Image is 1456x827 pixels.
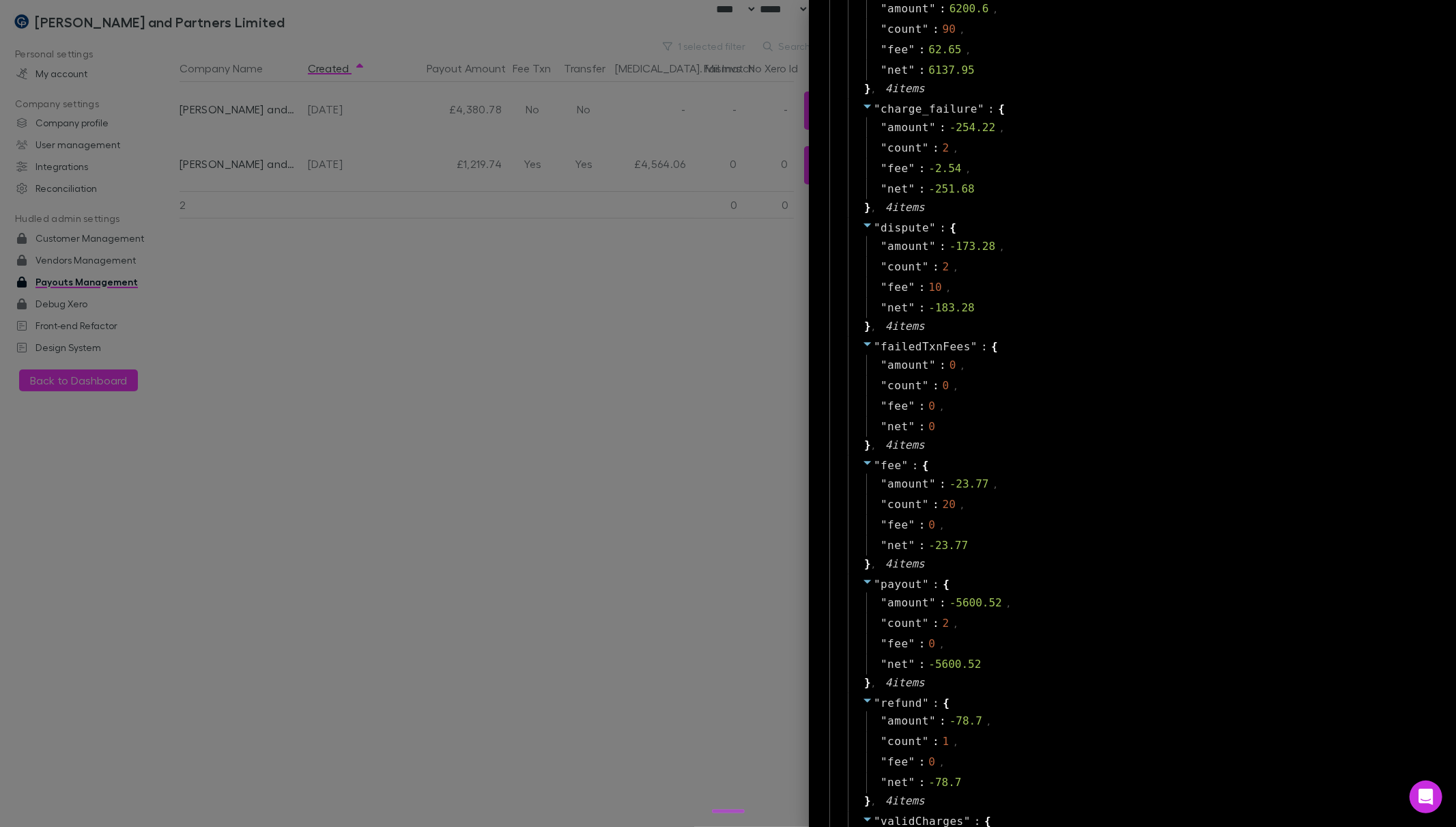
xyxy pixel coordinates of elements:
span: " [929,2,936,15]
span: " [881,776,887,789]
span: fee [887,279,908,296]
div: -5600.52 [928,656,981,673]
span: , [960,24,965,36]
span: , [946,282,951,294]
span: net [887,537,908,554]
span: , [953,262,958,274]
div: 2 [943,140,950,156]
span: : [939,357,946,374]
span: { [998,101,1005,117]
span: " [971,340,977,353]
span: " [881,756,887,769]
span: , [960,499,965,511]
span: " [881,617,887,630]
span: , [939,401,944,413]
span: { [991,339,998,355]
span: " [929,121,936,134]
span: , [871,796,876,809]
span: : [932,378,939,394]
span: " [881,240,887,253]
span: , [953,737,958,749]
span: fee [887,42,908,58]
span: " [881,477,887,490]
span: net [887,419,908,435]
span: " [929,715,936,728]
span: : [919,636,926,652]
span: : [939,714,946,730]
div: -23.77 [950,476,989,492]
span: , [999,241,1004,253]
span: " [929,477,936,490]
span: fee [887,755,908,771]
span: " [881,121,887,134]
span: { [943,576,950,593]
span: 4 item s [885,82,925,95]
span: : [919,755,926,771]
span: : [919,160,926,177]
span: " [881,658,887,671]
span: " [909,420,915,433]
span: : [932,615,939,632]
span: , [939,520,944,532]
span: net [887,181,908,197]
span: : [939,476,946,492]
span: " [909,43,915,56]
span: " [881,637,887,650]
span: count [887,496,922,513]
span: : [939,238,946,255]
span: " [881,400,887,412]
span: count [887,615,922,632]
div: -251.68 [928,181,974,197]
span: " [881,162,887,175]
span: , [986,716,991,729]
div: -23.77 [928,537,968,554]
span: net [887,62,908,79]
span: } [862,199,871,216]
span: " [922,498,929,511]
span: , [871,559,876,571]
span: , [871,677,876,690]
span: " [881,281,887,294]
span: : [932,734,939,751]
span: " [881,64,887,76]
div: 2 [943,615,950,632]
span: amount [887,714,929,730]
span: , [871,321,876,333]
span: " [874,697,881,710]
span: " [881,539,887,552]
span: " [909,637,915,650]
span: { [943,695,950,712]
div: 90 [943,21,956,38]
div: 0 [950,357,956,374]
span: " [881,596,887,609]
span: : [939,120,946,136]
span: " [922,260,929,273]
span: , [871,440,876,452]
span: " [902,459,909,472]
span: " [874,340,881,353]
span: : [919,775,926,791]
span: " [874,578,881,591]
span: : [939,220,946,236]
span: , [966,163,971,176]
div: -78.7 [928,775,961,791]
span: , [966,44,971,57]
span: { [950,220,956,236]
span: " [881,260,887,273]
span: : [919,300,926,316]
span: , [999,122,1004,135]
span: " [909,776,915,789]
div: -78.7 [950,714,982,730]
span: : [919,517,926,533]
span: : [939,1,946,17]
span: count [887,734,922,751]
span: " [909,281,915,294]
span: " [874,221,881,234]
span: " [881,2,887,15]
div: 0 [943,378,950,394]
span: " [881,301,887,314]
span: count [887,259,922,275]
div: 6200.6 [950,1,989,17]
span: " [881,518,887,531]
span: 4 item s [885,320,925,333]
